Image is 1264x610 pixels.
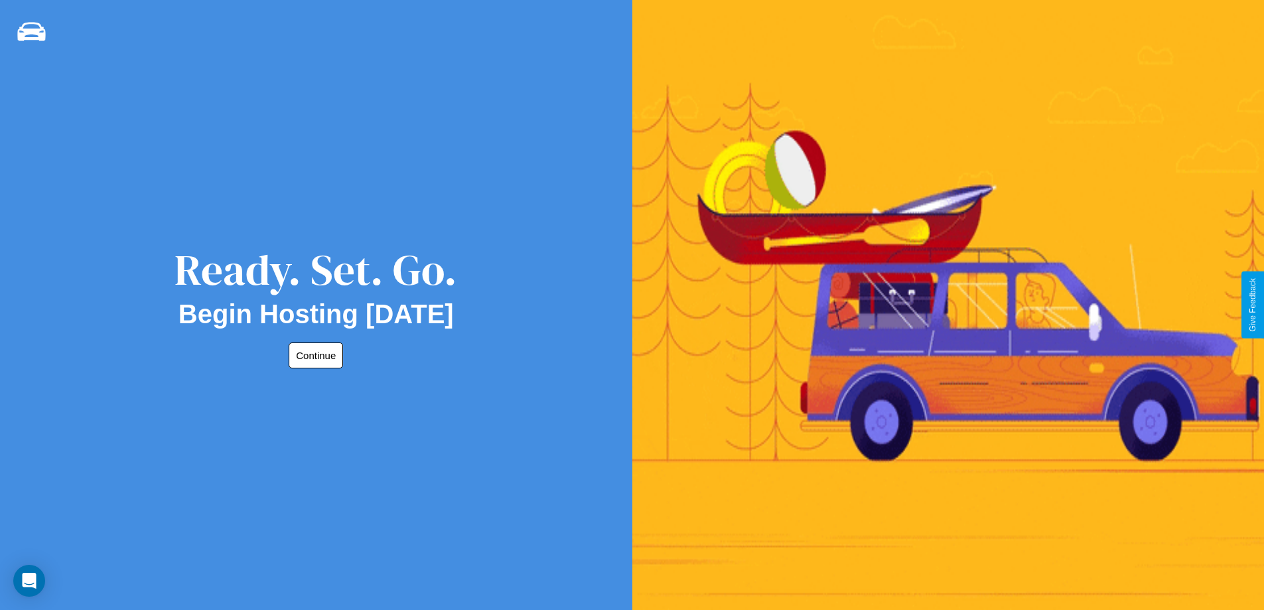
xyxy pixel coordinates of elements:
[178,299,454,329] h2: Begin Hosting [DATE]
[289,343,343,368] button: Continue
[175,240,457,299] div: Ready. Set. Go.
[13,565,45,597] div: Open Intercom Messenger
[1248,278,1257,332] div: Give Feedback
